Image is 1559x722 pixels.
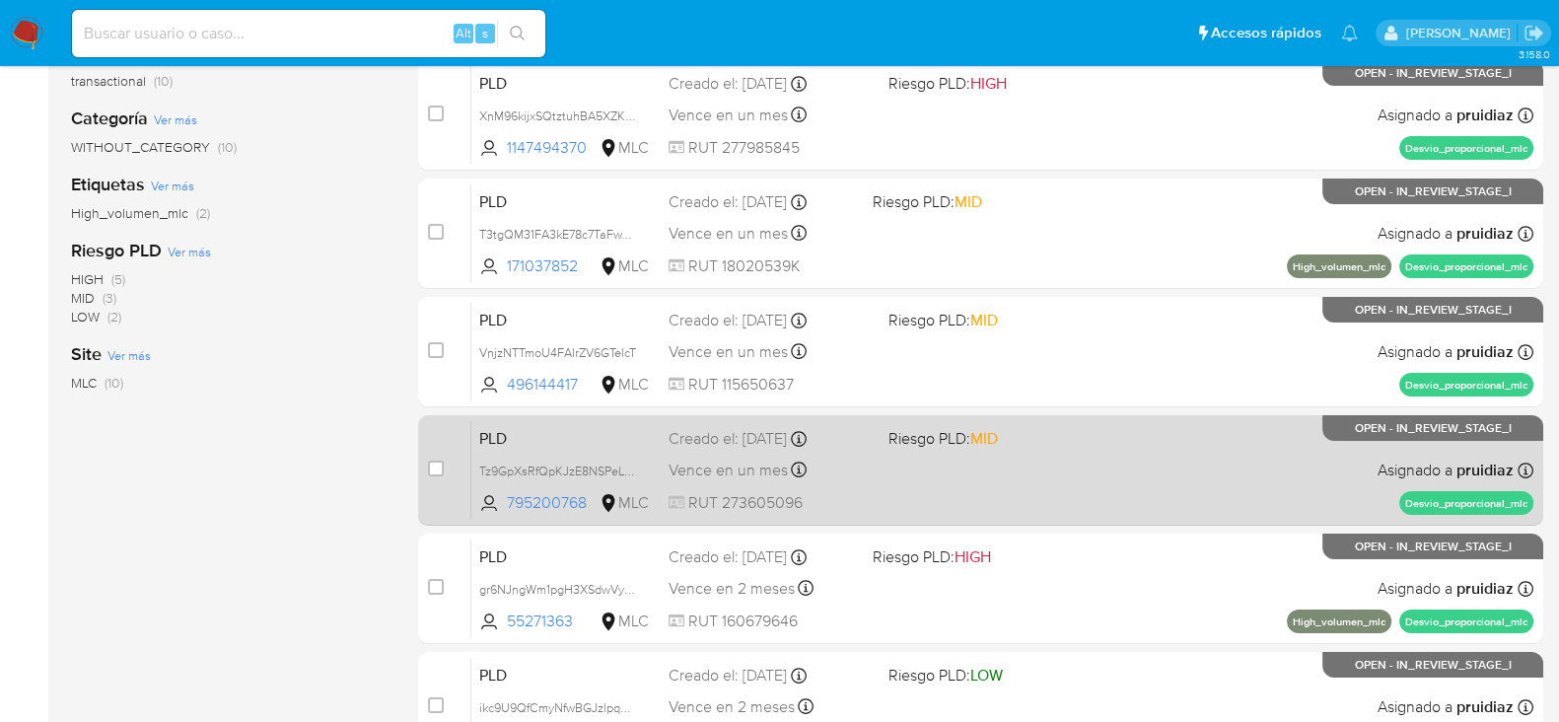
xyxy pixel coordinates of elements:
[456,24,471,42] span: Alt
[497,20,537,47] button: search-icon
[72,21,545,46] input: Buscar usuario o caso...
[1524,23,1544,43] a: Salir
[1341,25,1358,41] a: Notificaciones
[1518,46,1549,62] span: 3.158.0
[1405,24,1517,42] p: pablo.ruidiaz@mercadolibre.com
[482,24,488,42] span: s
[1211,23,1321,43] span: Accesos rápidos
